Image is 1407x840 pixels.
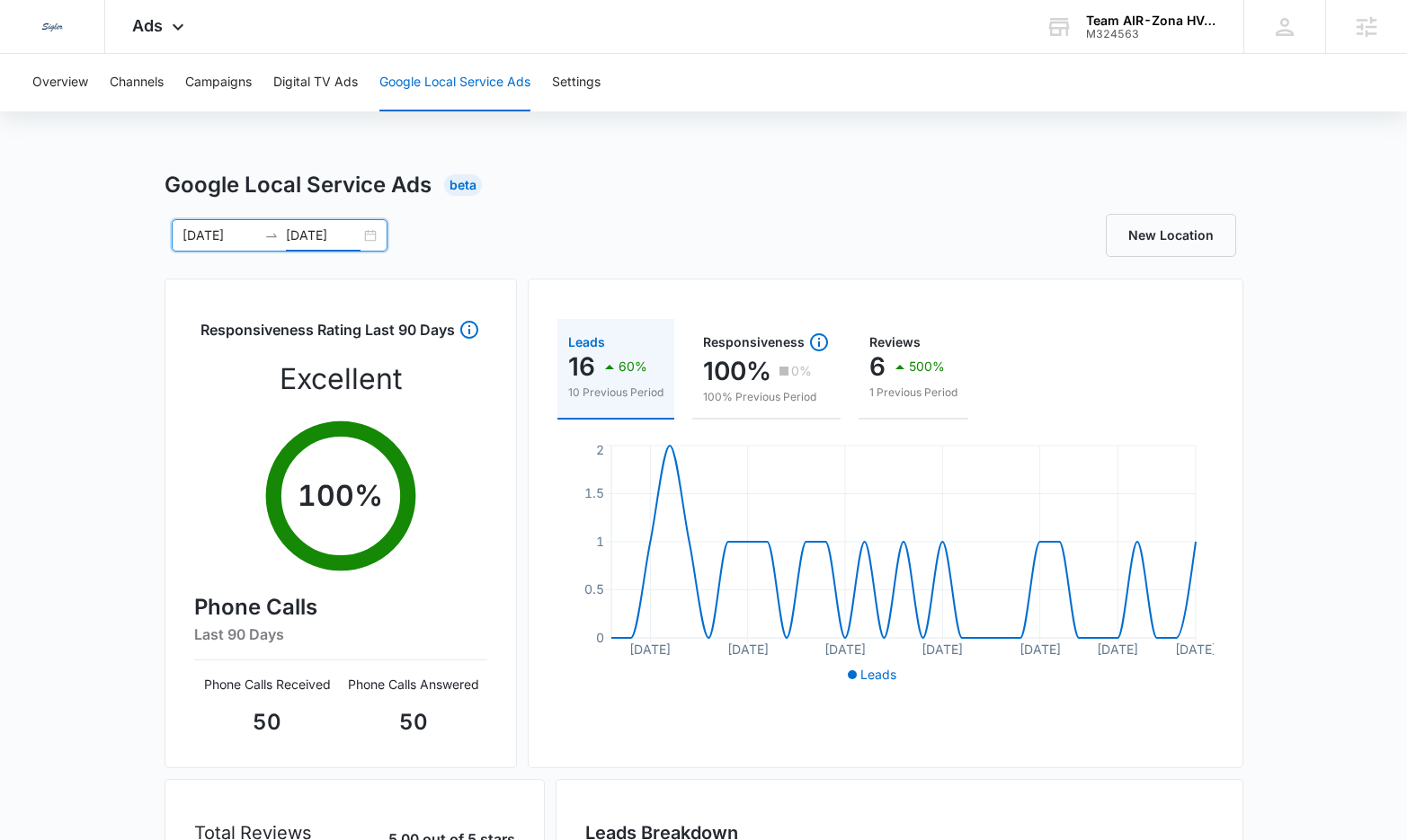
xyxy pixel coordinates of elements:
[596,534,604,549] tspan: 1
[286,225,361,245] input: End date
[183,225,257,245] input: Start date
[869,385,957,401] p: 1 Previous Period
[619,360,647,373] p: 60%
[165,169,432,201] h1: Google Local Service Ads
[1086,13,1217,28] div: account name
[194,706,341,738] p: 50
[132,16,163,35] span: Ads
[264,228,279,243] span: swap-right
[568,336,663,349] div: Leads
[726,641,768,657] tspan: [DATE]
[703,357,771,385] p: 100%
[568,385,663,401] p: 10 Previous Period
[584,581,604,597] tspan: 0.5
[1175,641,1216,657] tspan: [DATE]
[273,54,358,111] button: Digital TV Ads
[568,352,595,381] p: 16
[110,54,164,111] button: Channels
[869,352,886,381] p: 6
[629,641,671,657] tspan: [DATE]
[36,11,68,43] img: Sigler Corporate
[298,474,383,517] p: 100 %
[922,641,963,657] tspan: [DATE]
[1086,28,1217,40] div: account id
[185,54,252,111] button: Campaigns
[703,332,830,353] div: Responsiveness
[584,485,604,500] tspan: 1.5
[194,591,487,623] h4: Phone Calls
[194,623,487,645] h6: Last 90 Days
[824,641,866,657] tspan: [DATE]
[379,54,530,111] button: Google Local Service Ads
[341,675,487,694] p: Phone Calls Answered
[909,360,945,373] p: 500%
[596,442,604,457] tspan: 2
[703,389,830,405] p: 100% Previous Period
[860,667,896,682] span: Leads
[869,336,957,349] div: Reviews
[1097,641,1138,657] tspan: [DATE]
[200,319,455,350] h3: Responsiveness Rating Last 90 Days
[32,54,88,111] button: Overview
[1019,641,1060,657] tspan: [DATE]
[552,54,601,111] button: Settings
[444,174,482,196] div: Beta
[791,365,812,377] p: 0%
[280,358,402,401] p: Excellent
[341,706,487,738] p: 50
[596,630,604,645] tspan: 0
[264,228,279,243] span: to
[1106,214,1236,257] a: New Location
[194,675,341,694] p: Phone Calls Received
